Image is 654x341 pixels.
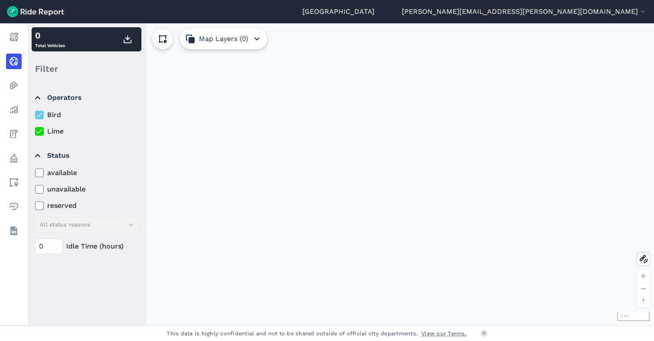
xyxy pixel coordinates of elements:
a: Fees [6,126,22,142]
a: Realtime [6,54,22,69]
label: reserved [35,201,139,211]
a: Datasets [6,223,22,239]
label: Lime [35,126,139,137]
div: loading [28,23,654,325]
summary: Operators [35,86,138,110]
a: Areas [6,175,22,190]
a: Analyze [6,102,22,118]
div: 0 [35,29,65,42]
a: Heatmaps [6,78,22,93]
a: [GEOGRAPHIC_DATA] [302,6,375,17]
label: available [35,168,139,178]
div: Filter [32,55,141,82]
summary: Status [35,143,138,168]
img: Ride Report [7,6,64,17]
div: Idle Time (hours) [35,239,139,254]
label: unavailable [35,184,139,194]
button: [PERSON_NAME][EMAIL_ADDRESS][PERSON_NAME][DOMAIN_NAME] [402,6,647,17]
a: View our Terms. [421,329,467,338]
a: Policy [6,150,22,166]
a: Health [6,199,22,214]
button: Map Layers (0) [180,29,267,49]
label: Bird [35,110,139,120]
div: Total Vehicles [35,29,65,50]
a: Report [6,29,22,45]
